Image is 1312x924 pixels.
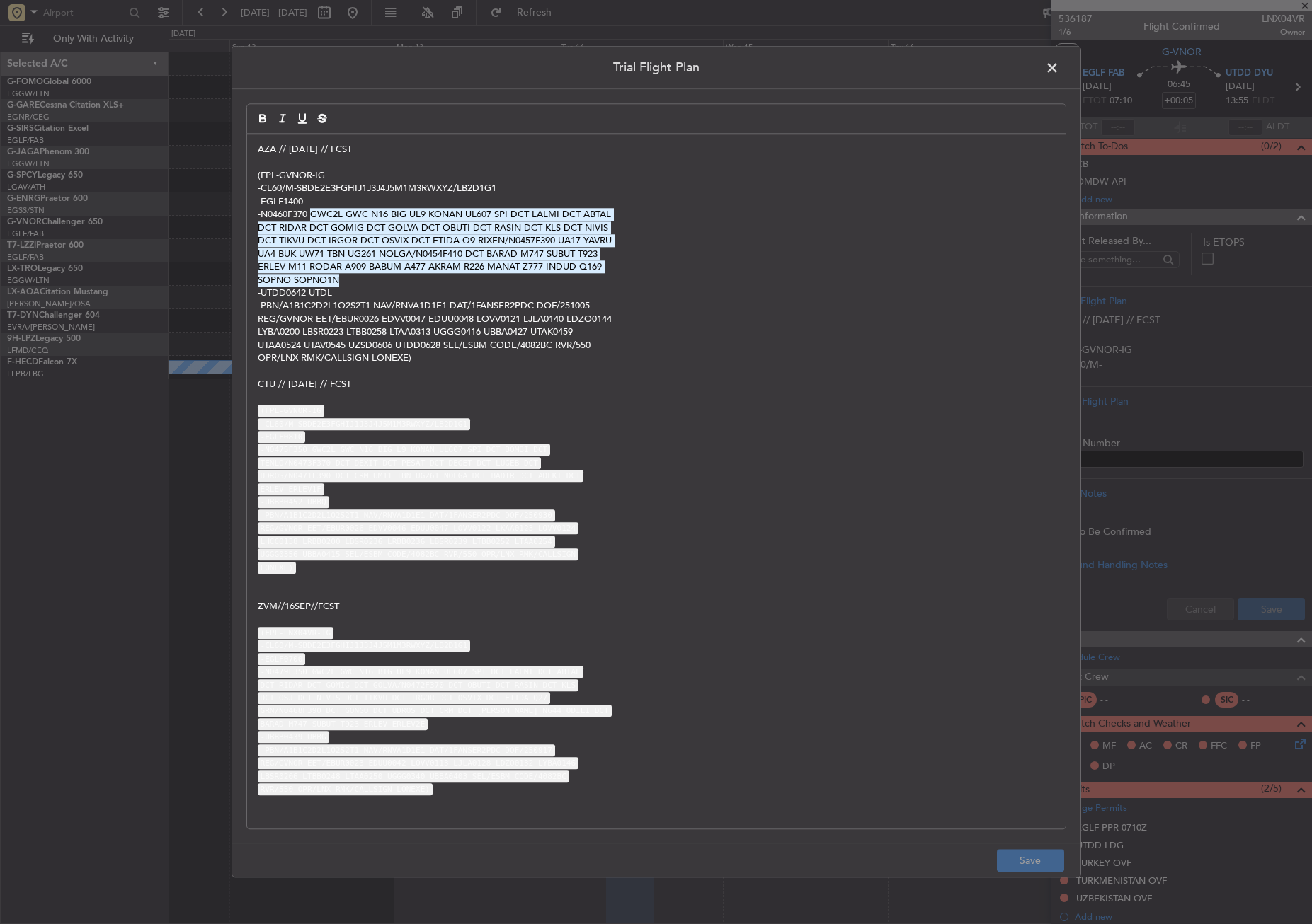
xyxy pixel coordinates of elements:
[258,378,1055,391] p: CTU // [DATE] // FCST
[258,300,1055,313] p: -PBN/A1B1C2D2L1O2S2T1 NAV/RNVA1D1E1 DAT/1FANSER2PDC DOF/251005
[258,221,1055,234] p: DCT RIDAR DCT GOMIG DCT GOLVA DCT OBUTI DCT RASIN DCT KLS DCT NIVIS
[258,287,1055,299] p: -UTDD0642 UTDL
[258,600,1055,613] p: ZVM//16SEP//FCST
[258,234,1055,247] p: DCT TIKVU DCT IRGOR DCT OSVIX DCT ETIDA Q9 RIXEN/N0457F390 UA17 YAVRU
[258,352,1055,365] p: OPR/LNX RMK/CALLSIGN LONEXE)
[258,326,1055,339] p: LYBA0200 LBSR0223 LTBB0258 LTAA0313 UGGG0416 UBBA0427 UTAK0459
[258,313,1055,325] p: REG/GVNOR EET/EBUR0026 EDVV0047 EDUU0048 LOVV0121 LJLA0140 LDZO0144
[258,274,1055,287] p: SOPNO SOPNO1N
[258,339,1055,352] p: UTAA0524 UTAV0545 UZSD0606 UTDD0628 SEL/ESBM CODE/4082BC RVR/550
[258,260,1055,273] p: ERLEV M11 RODAR A909 BABUM A477 AKRAM R226 MANAT Z777 INDUD Q169
[258,248,1055,260] p: UA4 BUK UW71 TBN UG261 NOLGA/N0454F410 DCT BARAD M747 SUBUT T923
